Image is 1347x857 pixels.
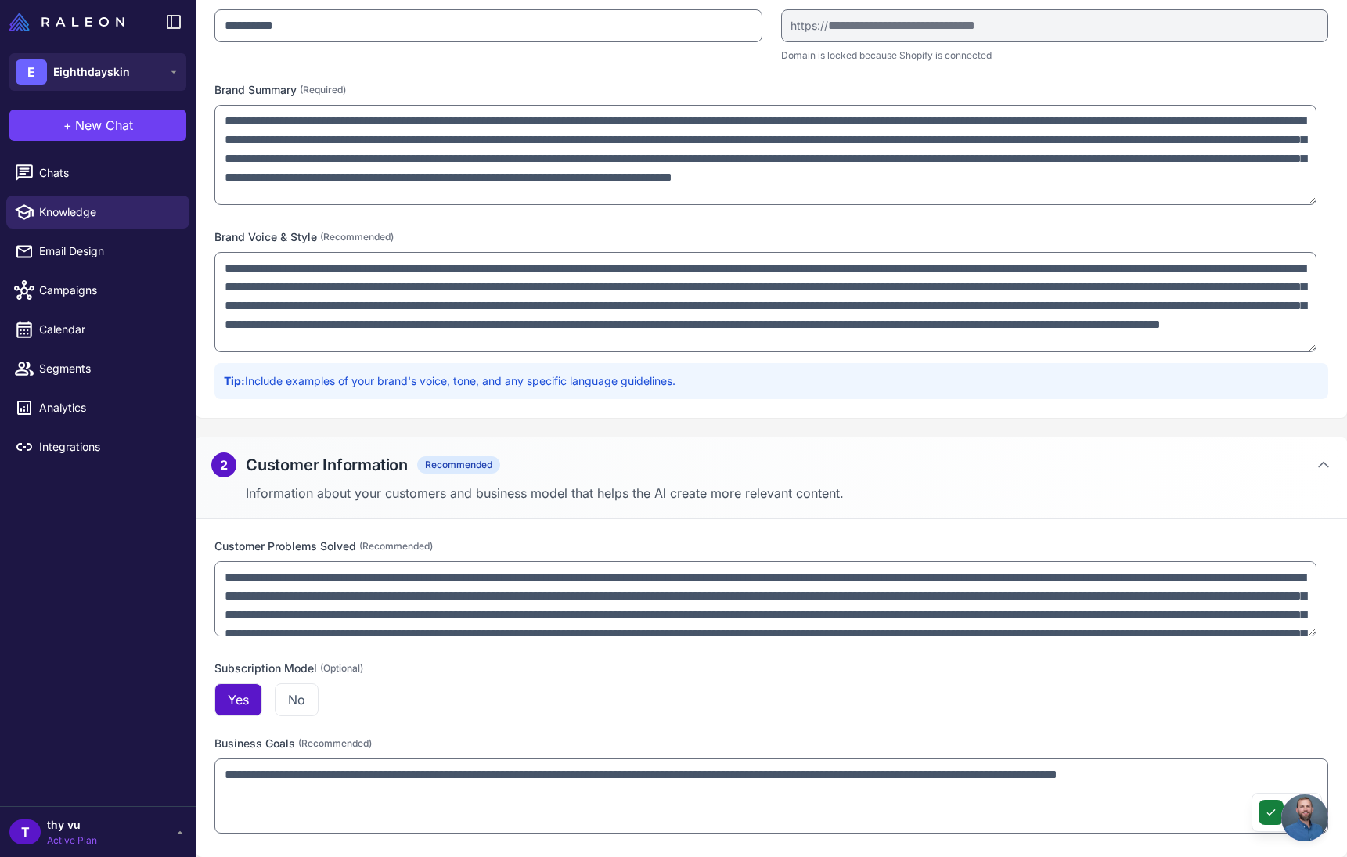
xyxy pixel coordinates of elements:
[75,116,133,135] span: New Chat
[300,83,346,97] span: (Required)
[39,438,177,456] span: Integrations
[214,538,1328,555] label: Customer Problems Solved
[246,453,408,477] h2: Customer Information
[214,81,1328,99] label: Brand Summary
[9,13,124,31] img: Raleon Logo
[211,452,236,477] div: 2
[214,660,1328,677] label: Subscription Model
[275,683,319,716] button: No
[6,235,189,268] a: Email Design
[47,816,97,834] span: thy vu
[39,282,177,299] span: Campaigns
[6,274,189,307] a: Campaigns
[9,110,186,141] button: +New Chat
[39,203,177,221] span: Knowledge
[39,399,177,416] span: Analytics
[6,352,189,385] a: Segments
[781,49,1329,63] p: Domain is locked because Shopify is connected
[16,59,47,85] div: E
[298,736,372,751] span: (Recommended)
[39,321,177,338] span: Calendar
[224,374,245,387] strong: Tip:
[1281,794,1328,841] div: Open chat
[214,229,1328,246] label: Brand Voice & Style
[63,116,72,135] span: +
[9,819,41,844] div: T
[6,313,189,346] a: Calendar
[246,484,1331,502] p: Information about your customers and business model that helps the AI create more relevant content.
[53,63,130,81] span: Eighthdayskin
[214,735,1328,752] label: Business Goals
[9,13,131,31] a: Raleon Logo
[6,196,189,229] a: Knowledge
[6,157,189,189] a: Chats
[359,539,433,553] span: (Recommended)
[39,164,177,182] span: Chats
[9,53,186,91] button: EEighthdayskin
[417,456,500,474] span: Recommended
[214,683,262,716] button: Yes
[320,661,363,675] span: (Optional)
[47,834,97,848] span: Active Plan
[1259,800,1284,825] button: Save changes
[320,230,394,244] span: (Recommended)
[6,430,189,463] a: Integrations
[39,243,177,260] span: Email Design
[224,373,1319,390] p: Include examples of your brand's voice, tone, and any specific language guidelines.
[39,360,177,377] span: Segments
[6,391,189,424] a: Analytics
